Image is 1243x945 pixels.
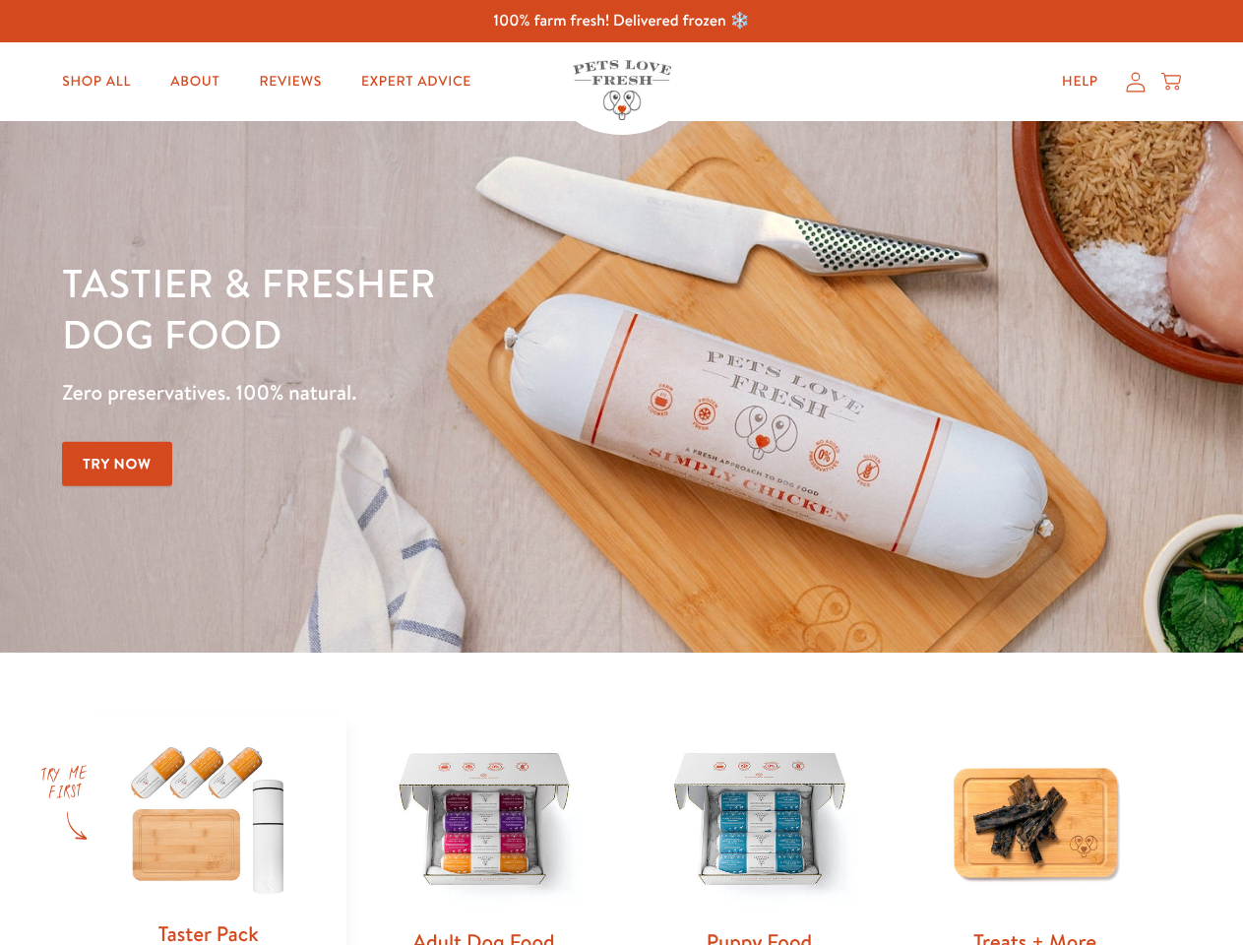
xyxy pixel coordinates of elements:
a: Shop All [46,62,147,101]
a: Reviews [243,62,337,101]
h1: Tastier & fresher dog food [62,257,808,359]
a: About [155,62,235,101]
a: Try Now [62,442,172,486]
a: Expert Advice [345,62,487,101]
p: Zero preservatives. 100% natural. [62,375,808,410]
img: Pets Love Fresh [573,60,671,120]
a: Help [1046,62,1114,101]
